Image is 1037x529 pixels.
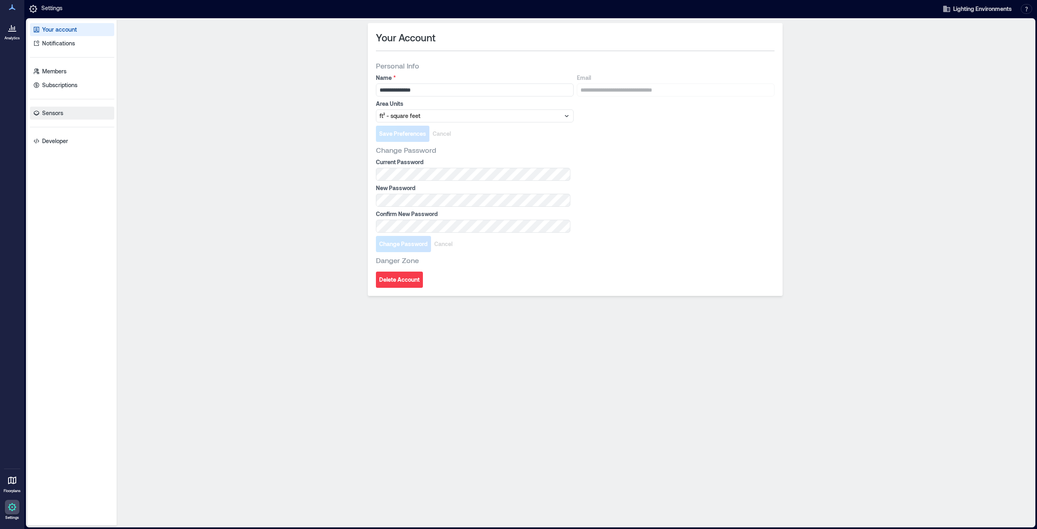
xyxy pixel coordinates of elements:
[379,240,428,248] span: Change Password
[376,184,569,192] label: New Password
[940,2,1014,15] button: Lighting Environments
[376,158,569,166] label: Current Password
[4,36,20,41] p: Analytics
[577,74,773,82] label: Email
[376,74,572,82] label: Name
[30,37,114,50] a: Notifications
[30,107,114,120] a: Sensors
[376,255,419,265] span: Danger Zone
[42,137,68,145] p: Developer
[434,240,452,248] span: Cancel
[42,26,77,34] p: Your account
[376,31,435,44] span: Your Account
[5,515,19,520] p: Settings
[431,236,456,252] button: Cancel
[379,130,426,138] span: Save Preferences
[376,126,429,142] button: Save Preferences
[42,81,77,89] p: Subscriptions
[429,126,454,142] button: Cancel
[376,61,419,71] span: Personal Info
[376,100,572,108] label: Area Units
[2,18,22,43] a: Analytics
[30,65,114,78] a: Members
[376,210,569,218] label: Confirm New Password
[42,39,75,47] p: Notifications
[433,130,451,138] span: Cancel
[376,272,423,288] button: Delete Account
[1,471,23,496] a: Floorplans
[42,67,66,75] p: Members
[376,236,431,252] button: Change Password
[30,135,114,148] a: Developer
[376,145,436,155] span: Change Password
[30,23,114,36] a: Your account
[42,109,63,117] p: Sensors
[30,79,114,92] a: Subscriptions
[953,5,1012,13] span: Lighting Environments
[2,497,22,523] a: Settings
[41,4,62,14] p: Settings
[379,276,420,284] span: Delete Account
[4,488,21,493] p: Floorplans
